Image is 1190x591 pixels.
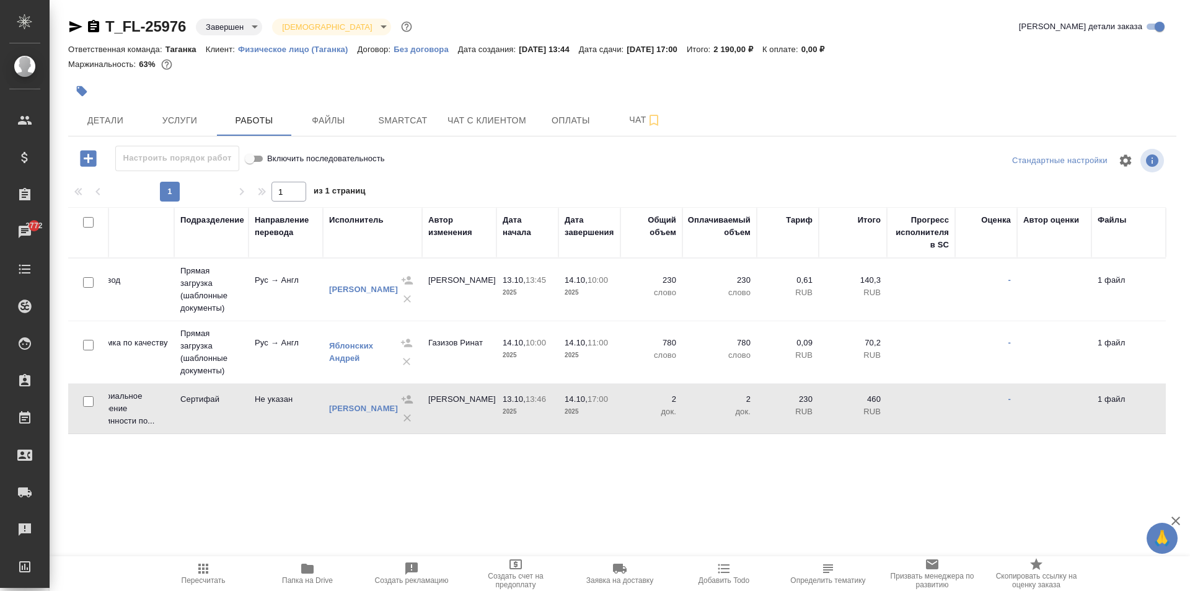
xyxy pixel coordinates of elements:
[238,43,358,54] a: Физическое лицо (Таганка)
[825,337,881,349] p: 70,2
[825,274,881,287] p: 140,3
[526,338,546,347] p: 10:00
[858,214,881,226] div: Итого
[786,214,813,226] div: Тариф
[762,45,801,54] p: К оплате:
[314,184,366,202] span: из 1 страниц
[422,387,496,430] td: [PERSON_NAME]
[689,406,751,418] p: док.
[394,43,458,54] a: Без договора
[206,45,238,54] p: Клиент:
[1147,523,1178,554] button: 🙏
[174,259,249,321] td: Прямая загрузка (шаблонные документы)
[503,338,526,347] p: 14.10,
[627,406,676,418] p: док.
[422,331,496,374] td: Газизов Ринат
[174,387,249,430] td: Сертифай
[627,393,676,406] p: 2
[86,19,101,34] button: Скопировать ссылку
[399,19,415,35] button: Доп статусы указывают на важность/срочность заказа
[1140,149,1166,172] span: Посмотреть информацию
[150,113,209,128] span: Услуги
[447,113,526,128] span: Чат с клиентом
[893,214,949,251] div: Прогресс исполнителя в SC
[565,287,614,299] p: 2025
[526,394,546,404] p: 13:46
[1008,275,1011,285] a: -
[68,60,139,69] p: Маржинальность:
[763,349,813,362] p: RUB
[763,274,813,287] p: 0,61
[1009,151,1111,171] div: split button
[588,275,608,285] p: 10:00
[689,287,751,299] p: слово
[801,45,834,54] p: 0,00 ₽
[278,22,376,32] button: [DEMOGRAPHIC_DATA]
[202,22,247,32] button: Завершен
[1008,338,1011,347] a: -
[541,113,601,128] span: Оплаты
[503,406,552,418] p: 2025
[526,275,546,285] p: 13:45
[87,390,168,427] p: Нотариальное заверение подлинности по...
[87,274,168,287] p: Перевод
[1111,146,1140,176] span: Настроить таблицу
[18,220,50,232] span: 2772
[196,19,262,35] div: Завершен
[249,331,323,374] td: Рус → Англ
[165,45,206,54] p: Таганка
[1098,337,1160,349] p: 1 файл
[713,45,762,54] p: 2 190,00 ₽
[428,214,490,239] div: Автор изменения
[565,338,588,347] p: 14.10,
[565,394,588,404] p: 14.10,
[1098,393,1160,406] p: 1 файл
[627,45,687,54] p: [DATE] 17:00
[763,406,813,418] p: RUB
[825,349,881,362] p: RUB
[627,287,676,299] p: слово
[503,349,552,362] p: 2025
[579,45,627,54] p: Дата сдачи:
[68,45,165,54] p: Ответственная команда:
[981,214,1011,226] div: Оценка
[76,113,135,128] span: Детали
[159,56,175,73] button: 670.50 RUB;
[825,287,881,299] p: RUB
[519,45,579,54] p: [DATE] 13:44
[588,394,608,404] p: 17:00
[329,285,398,294] a: [PERSON_NAME]
[627,214,676,239] div: Общий объем
[503,394,526,404] p: 13.10,
[1152,525,1173,551] span: 🙏
[565,406,614,418] p: 2025
[588,338,608,347] p: 11:00
[255,214,317,239] div: Направление перевода
[503,214,552,239] div: Дата начала
[329,341,373,363] a: Яблонских Андрей
[71,146,105,171] button: Добавить работу
[1098,274,1160,287] p: 1 файл
[329,404,398,413] a: [PERSON_NAME]
[105,18,186,35] a: T_FL-25976
[565,349,614,362] p: 2025
[689,274,751,287] p: 230
[272,19,390,35] div: Завершен
[565,275,588,285] p: 14.10,
[627,349,676,362] p: слово
[687,45,713,54] p: Итого:
[615,112,675,128] span: Чат
[87,337,168,349] p: Приёмка по качеству
[503,275,526,285] p: 13.10,
[689,393,751,406] p: 2
[139,60,158,69] p: 63%
[1019,20,1142,33] span: [PERSON_NAME] детали заказа
[825,406,881,418] p: RUB
[503,287,552,299] p: 2025
[68,78,95,105] button: Добавить тэг
[394,45,458,54] p: Без договора
[763,393,813,406] p: 230
[689,337,751,349] p: 780
[180,214,244,226] div: Подразделение
[238,45,358,54] p: Физическое лицо (Таганка)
